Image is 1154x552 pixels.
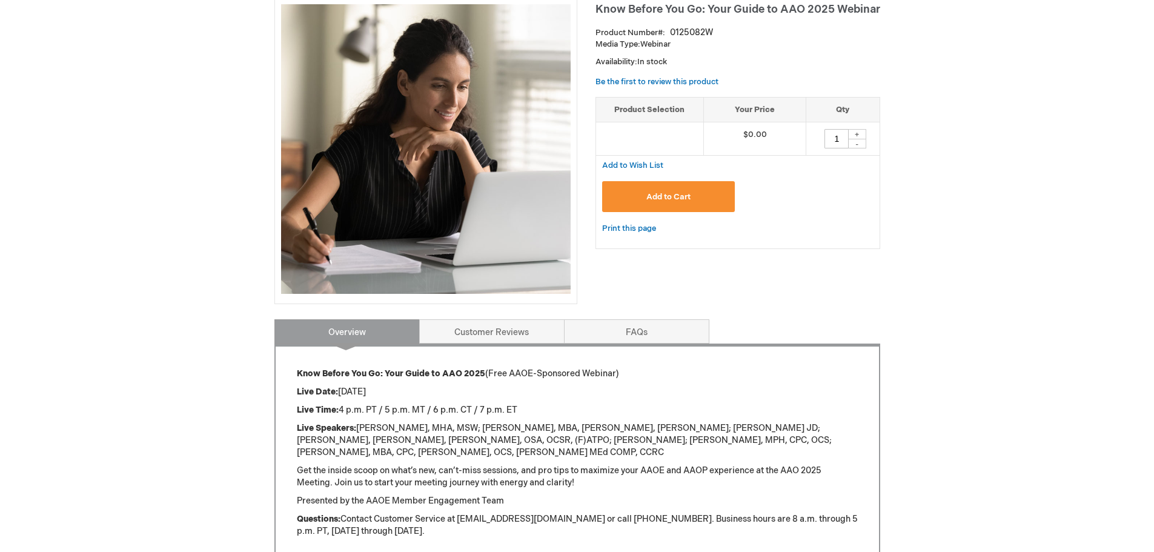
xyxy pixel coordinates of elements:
strong: Media Type: [595,39,640,49]
p: (Free AAOE-Sponsored Webinar) [297,368,858,380]
strong: Live Date: [297,387,338,397]
th: Product Selection [596,97,704,122]
strong: Know Before You Go: Your Guide to AAO 2025 [297,368,485,379]
strong: Live Time: [297,405,339,415]
span: In stock [637,57,667,67]
a: Be the first to review this product [595,77,718,87]
div: + [848,129,866,139]
p: [PERSON_NAME], MHA, MSW; [PERSON_NAME], MBA, [PERSON_NAME], [PERSON_NAME]; [PERSON_NAME] JD; [PER... [297,422,858,459]
p: 4 p.m. PT / 5 p.m. MT / 6 p.m. CT / 7 p.m. ET [297,404,858,416]
td: $0.00 [703,122,806,156]
a: Overview [274,319,420,344]
p: [DATE] [297,386,858,398]
p: Availability: [595,56,880,68]
a: FAQs [564,319,709,344]
span: Add to Cart [646,192,691,202]
span: Add to Wish List [602,161,663,170]
img: Know Before You Go: Your Guide to AAO 2025 Webinar [281,4,571,294]
div: 0125082W [670,27,713,39]
a: Add to Wish List [602,160,663,170]
span: Know Before You Go: Your Guide to AAO 2025 Webinar [595,3,880,16]
a: Print this page [602,221,656,236]
th: Qty [806,97,880,122]
p: Presented by the AAOE Member Engagement Team [297,495,858,507]
div: - [848,139,866,148]
p: Get the inside scoop on what’s new, can’t-miss sessions, and pro tips to maximize your AAOE and A... [297,465,858,489]
p: Contact Customer Service at [EMAIL_ADDRESS][DOMAIN_NAME] or call [PHONE_NUMBER]. Business hours a... [297,513,858,537]
input: Qty [824,129,849,148]
a: Customer Reviews [419,319,565,344]
p: Webinar [595,39,880,50]
th: Your Price [703,97,806,122]
strong: Live Speakers: [297,423,356,433]
button: Add to Cart [602,181,735,212]
strong: Questions: [297,514,340,524]
strong: Product Number [595,28,665,38]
